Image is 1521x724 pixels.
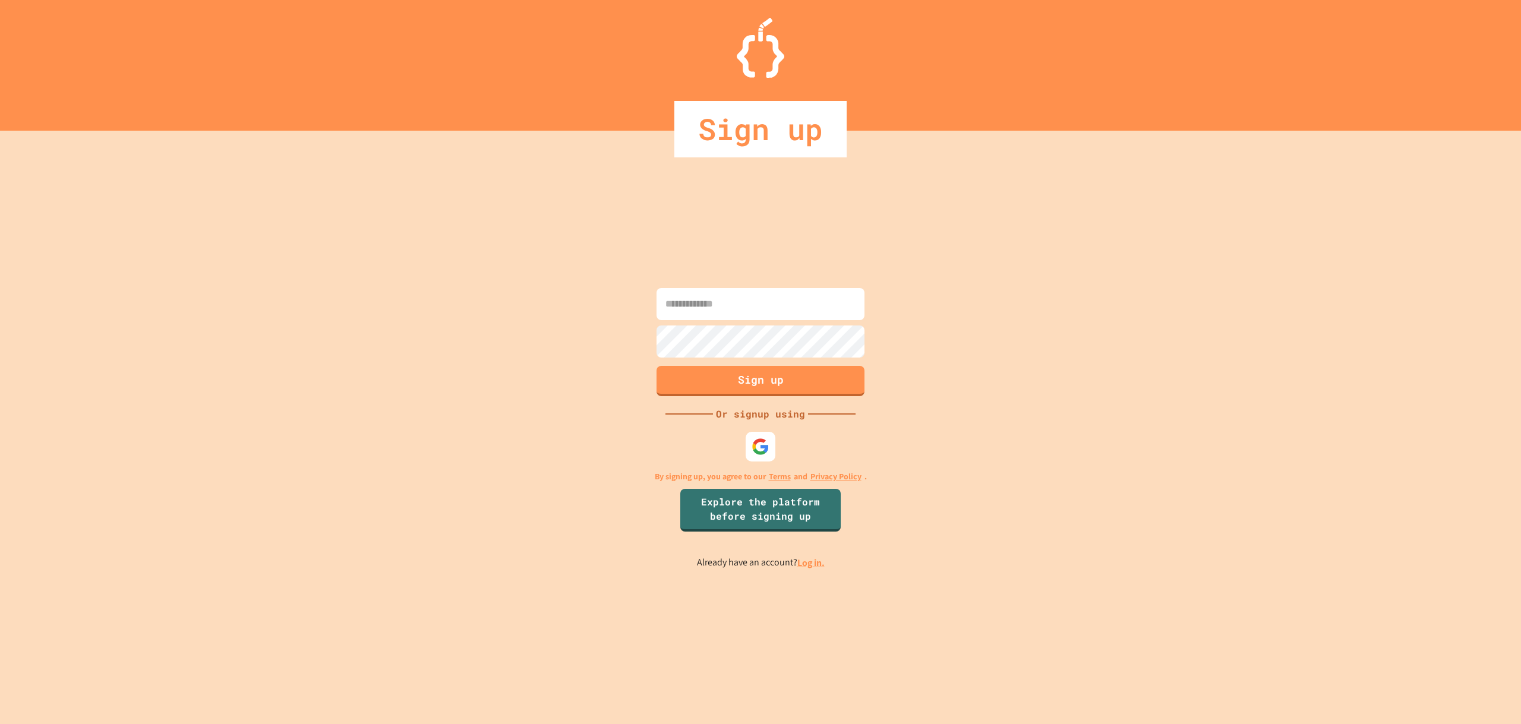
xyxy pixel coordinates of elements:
[769,470,791,483] a: Terms
[655,470,867,483] p: By signing up, you agree to our and .
[752,438,769,456] img: google-icon.svg
[810,470,862,483] a: Privacy Policy
[737,18,784,78] img: Logo.svg
[680,489,841,532] a: Explore the platform before signing up
[674,101,847,157] div: Sign up
[697,555,825,570] p: Already have an account?
[797,557,825,569] a: Log in.
[657,366,864,396] button: Sign up
[713,407,808,421] div: Or signup using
